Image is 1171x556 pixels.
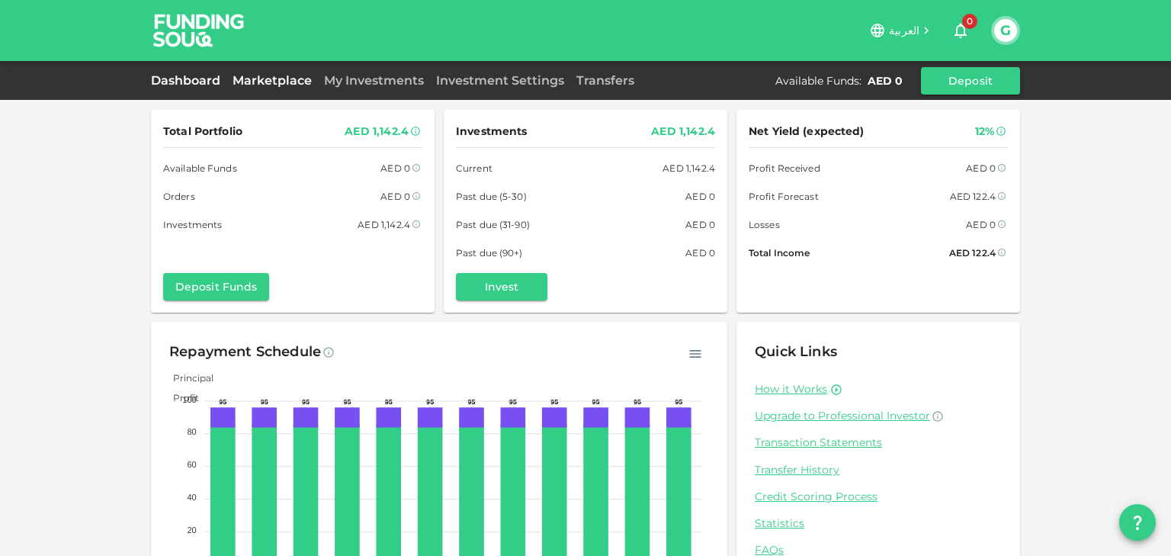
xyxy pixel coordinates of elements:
[151,73,226,88] a: Dashboard
[187,525,196,535] tspan: 20
[755,435,1002,450] a: Transaction Statements
[755,516,1002,531] a: Statistics
[163,217,222,233] span: Investments
[755,409,1002,423] a: Upgrade to Professional Investor
[456,160,492,176] span: Current
[318,73,430,88] a: My Investments
[775,73,861,88] div: Available Funds :
[994,19,1017,42] button: G
[755,463,1002,477] a: Transfer History
[755,409,930,423] span: Upgrade to Professional Investor
[163,122,242,141] span: Total Portfolio
[749,188,819,204] span: Profit Forecast
[749,245,810,261] span: Total Income
[169,340,321,365] div: Repayment Schedule
[380,160,410,176] div: AED 0
[921,67,1020,95] button: Deposit
[456,122,527,141] span: Investments
[889,24,919,37] span: العربية
[570,73,640,88] a: Transfers
[749,217,780,233] span: Losses
[755,343,837,360] span: Quick Links
[456,217,530,233] span: Past due (31-90)
[962,14,977,29] span: 0
[1119,504,1156,541] button: question
[966,217,996,233] div: AED 0
[755,382,827,397] a: How it Works
[685,217,715,233] div: AED 0
[182,395,196,404] tspan: 100
[456,188,527,204] span: Past due (5-30)
[949,245,996,261] div: AED 122.4
[945,15,976,46] button: 0
[749,122,865,141] span: Net Yield (expected)
[162,372,213,384] span: Principal
[358,217,410,233] div: AED 1,142.4
[187,460,196,469] tspan: 60
[345,122,409,141] div: AED 1,142.4
[950,188,996,204] div: AED 122.4
[163,160,237,176] span: Available Funds
[685,188,715,204] div: AED 0
[380,188,410,204] div: AED 0
[456,245,523,261] span: Past due (90+)
[187,493,196,502] tspan: 40
[662,160,715,176] div: AED 1,142.4
[685,245,715,261] div: AED 0
[651,122,715,141] div: AED 1,142.4
[430,73,570,88] a: Investment Settings
[749,160,820,176] span: Profit Received
[868,73,903,88] div: AED 0
[163,273,269,300] button: Deposit Funds
[226,73,318,88] a: Marketplace
[966,160,996,176] div: AED 0
[163,188,195,204] span: Orders
[755,490,1002,504] a: Credit Scoring Process
[162,392,199,403] span: Profit
[456,273,547,300] button: Invest
[975,122,994,141] div: 12%
[187,427,196,436] tspan: 80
